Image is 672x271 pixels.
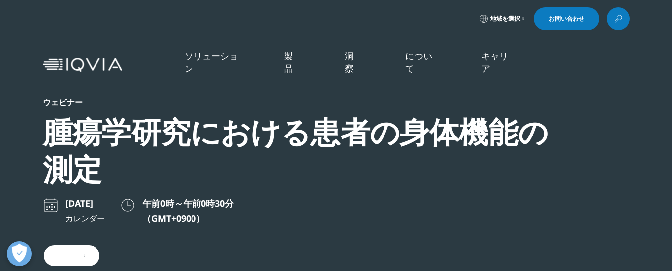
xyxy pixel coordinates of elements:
nav: 主要な [126,35,630,95]
a: 洞察 [345,50,361,75]
a: ソリューション [185,50,240,75]
img: クロック [120,197,136,213]
font: 地域を選択 [490,14,520,23]
font: ウェビナー [43,97,83,108]
font: カレンダー [65,213,105,224]
a: 登録する [43,244,100,267]
img: カレンダー [43,197,59,213]
img: IQVIA ヘルスケア情報技術および医薬品臨床研究会社 [43,58,122,72]
font: 製品 [284,50,293,74]
a: 製品 [284,50,300,75]
a: について [405,50,437,75]
font: 腫瘍学研究における患者の身体機能の測定 [43,111,548,189]
font: [DATE] [65,197,93,209]
font: （GMT+0900） [142,212,205,224]
a: カレンダー [65,212,105,224]
font: ソリューション [185,50,238,74]
font: 洞察 [345,50,354,74]
button: 優先設定センターを開く [7,241,32,266]
font: 午前0時～午前0時30分 [142,197,234,209]
font: について [405,50,432,74]
a: お問い合わせ [534,7,599,30]
font: お問い合わせ [549,14,584,23]
font: キャリア [481,50,508,74]
a: キャリア [481,50,513,75]
font: 登録する [58,251,82,260]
